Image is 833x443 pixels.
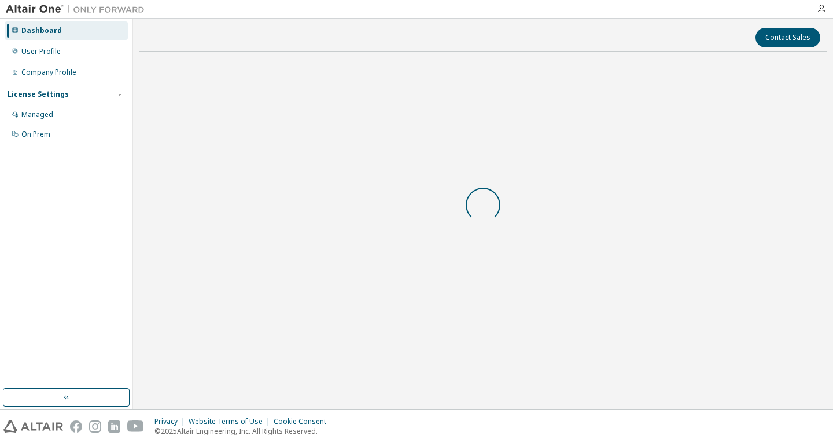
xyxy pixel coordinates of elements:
div: On Prem [21,130,50,139]
div: Website Terms of Use [189,417,274,426]
img: facebook.svg [70,420,82,433]
img: Altair One [6,3,150,15]
img: youtube.svg [127,420,144,433]
img: altair_logo.svg [3,420,63,433]
div: Managed [21,110,53,119]
button: Contact Sales [755,28,820,47]
div: Company Profile [21,68,76,77]
div: License Settings [8,90,69,99]
div: Cookie Consent [274,417,333,426]
div: User Profile [21,47,61,56]
img: linkedin.svg [108,420,120,433]
div: Privacy [154,417,189,426]
img: instagram.svg [89,420,101,433]
div: Dashboard [21,26,62,35]
p: © 2025 Altair Engineering, Inc. All Rights Reserved. [154,426,333,436]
